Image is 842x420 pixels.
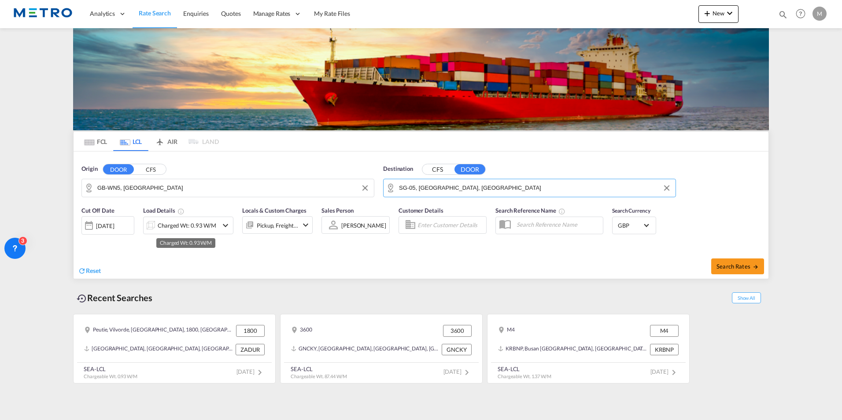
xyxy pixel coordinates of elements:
[291,373,347,379] span: Chargeable Wt. 87.44 W/M
[156,238,215,248] md-tooltip: Charged Wt: 0.93 W/M
[422,164,453,174] button: CFS
[220,220,231,231] md-icon: icon-chevron-down
[793,6,808,21] span: Help
[618,221,643,229] span: GBP
[793,6,812,22] div: Help
[97,181,369,195] input: Search by Door
[177,208,185,215] md-icon: Chargeable Weight
[78,132,219,151] md-pagination-wrapper: Use the left and right arrow keys to navigate between tabs
[183,10,209,17] span: Enquiries
[698,5,739,23] button: icon-plus 400-fgNewicon-chevron-down
[84,373,137,379] span: Chargeable Wt. 0.93 W/M
[78,132,113,151] md-tab-item: FCL
[73,288,156,308] div: Recent Searches
[236,325,265,336] div: 1800
[384,179,676,197] md-input-container: SG-05,Singapore,Central
[236,368,265,375] span: [DATE]
[77,293,87,304] md-icon: icon-backup-restore
[73,28,769,130] img: LCL+%26+FCL+BACKGROUND.png
[383,165,413,173] span: Destination
[82,179,374,197] md-input-container: GB-WN5, Wigan
[321,207,354,214] span: Sales Person
[487,314,690,383] recent-search-card: M4 M4KRBNP, Busan [GEOGRAPHIC_DATA], [GEOGRAPHIC_DATA], [GEOGRAPHIC_DATA] & [GEOGRAPHIC_DATA], [G...
[135,164,166,174] button: CFS
[724,8,735,18] md-icon: icon-chevron-down
[812,7,827,21] div: M
[155,136,165,143] md-icon: icon-airplane
[236,344,265,355] div: ZADUR
[81,234,88,246] md-datepicker: Select
[716,263,759,270] span: Search Rates
[498,365,551,373] div: SEA-LCL
[617,219,651,232] md-select: Select Currency: £ GBPUnited Kingdom Pound
[253,9,291,18] span: Manage Rates
[242,216,313,234] div: Pickup Freight Origin Destinationicon-chevron-down
[84,344,233,355] div: ZADUR, Durban, South Africa, Southern Africa, Africa
[612,207,650,214] span: Search Currency
[280,314,483,383] recent-search-card: 3600 3600GNCKY, [GEOGRAPHIC_DATA], [GEOGRAPHIC_DATA], [GEOGRAPHIC_DATA], [GEOGRAPHIC_DATA] GNCKYS...
[399,207,443,214] span: Customer Details
[84,325,234,336] div: Peutie, Vilvorde, Région Flamande, 1800, Belgium, Western Europe, Europe
[443,368,472,375] span: [DATE]
[650,368,679,375] span: [DATE]
[340,219,387,232] md-select: Sales Person: Marcel Thomas
[242,207,307,214] span: Locals & Custom Charges
[778,10,788,23] div: icon-magnify
[442,344,472,355] div: GNCKY
[660,181,673,195] button: Clear Input
[13,4,73,24] img: 25181f208a6c11efa6aa1bf80d4cef53.png
[255,367,265,378] md-icon: icon-chevron-right
[732,292,761,303] span: Show All
[84,365,137,373] div: SEA-LCL
[753,264,759,270] md-icon: icon-arrow-right
[314,10,350,17] span: My Rate Files
[90,9,115,18] span: Analytics
[257,219,298,232] div: Pickup Freight Origin Destination
[103,164,134,174] button: DOOR
[778,10,788,19] md-icon: icon-magnify
[113,132,148,151] md-tab-item: LCL
[158,219,216,232] div: Charged Wt: 0.93 W/M
[650,325,679,336] div: M4
[495,207,565,214] span: Search Reference Name
[702,10,735,17] span: New
[291,344,439,355] div: GNCKY, Conakry, Guinea, Western Africa, Africa
[711,258,764,274] button: Search Ratesicon-arrow-right
[291,365,347,373] div: SEA-LCL
[78,266,101,276] div: icon-refreshReset
[399,181,671,195] input: Search by Door
[143,217,233,234] div: Charged Wt: 0.93 W/Micon-chevron-down
[498,373,551,379] span: Chargeable Wt. 1.37 W/M
[221,10,240,17] span: Quotes
[78,267,86,275] md-icon: icon-refresh
[498,344,648,355] div: KRBNP, Busan New Port, South Korea, Greater China & Far East Asia, Asia Pacific
[86,267,101,274] span: Reset
[81,207,114,214] span: Cut Off Date
[668,367,679,378] md-icon: icon-chevron-right
[81,165,97,173] span: Origin
[341,222,386,229] div: [PERSON_NAME]
[498,325,515,336] div: M4
[454,164,485,174] button: DOOR
[443,325,472,336] div: 3600
[702,8,713,18] md-icon: icon-plus 400-fg
[96,222,114,230] div: [DATE]
[558,208,565,215] md-icon: Your search will be saved by the below given name
[291,325,312,336] div: 3600
[148,132,184,151] md-tab-item: AIR
[417,218,484,232] input: Enter Customer Details
[81,216,134,235] div: [DATE]
[512,218,603,231] input: Search Reference Name
[650,344,679,355] div: KRBNP
[73,314,276,383] recent-search-card: Peutie, Vilvorde, [GEOGRAPHIC_DATA], 1800, [GEOGRAPHIC_DATA], [GEOGRAPHIC_DATA], [GEOGRAPHIC_DATA...
[74,151,768,279] div: Origin DOOR CFS GB-WN5, WiganDestination CFS DOOR SG-05,Singapore,CentralCut Off Date [DATE]Selec...
[139,9,171,17] span: Rate Search
[300,220,311,230] md-icon: icon-chevron-down
[143,207,185,214] span: Load Details
[462,367,472,378] md-icon: icon-chevron-right
[358,181,372,195] button: Clear Input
